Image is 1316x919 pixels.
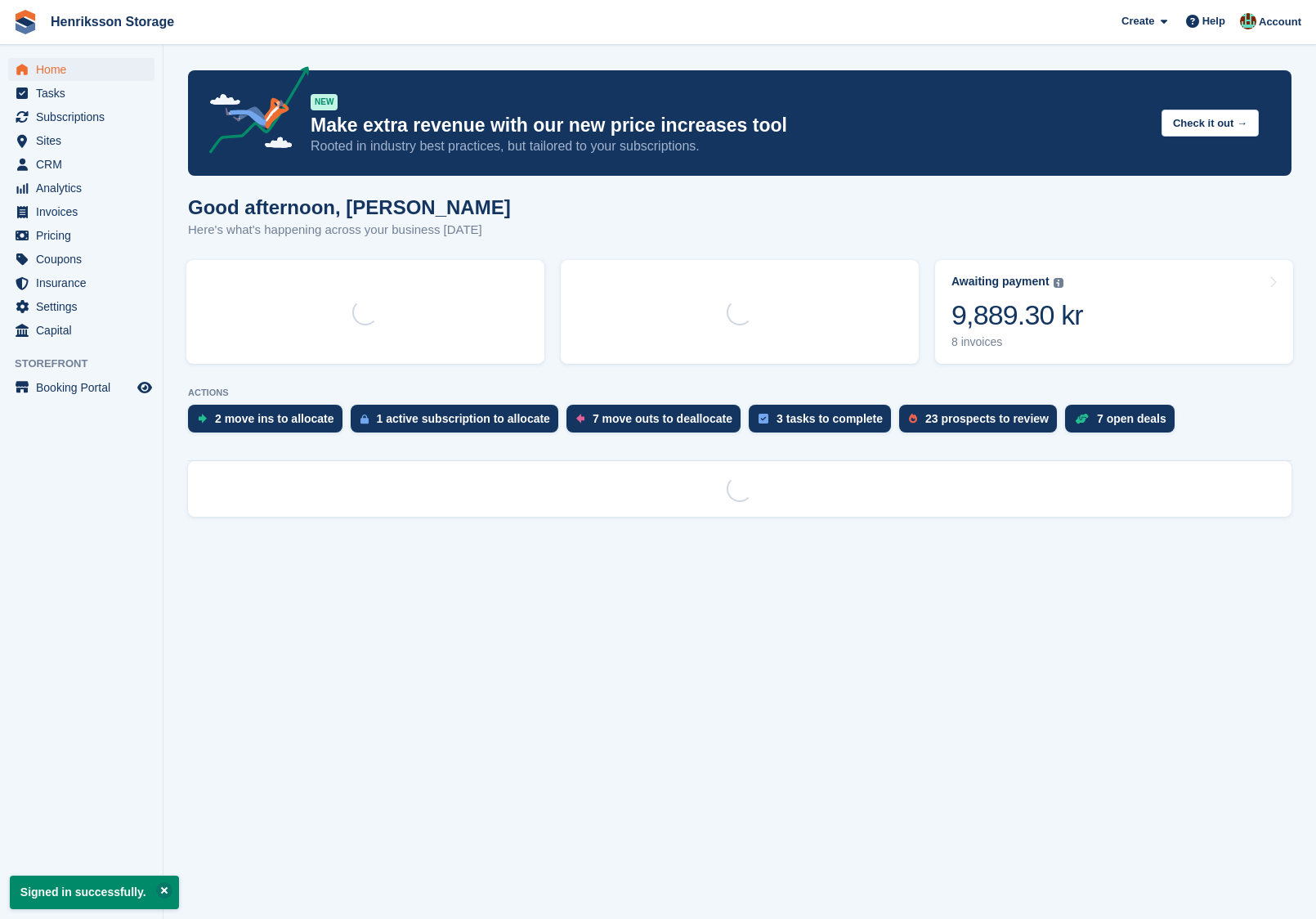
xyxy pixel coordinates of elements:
span: Storefront [15,356,163,372]
span: Sites [36,129,134,152]
a: menu [8,248,154,271]
span: Account [1259,14,1301,30]
span: Booking Portal [36,376,134,399]
span: Insurance [36,271,134,294]
button: Check it out → [1162,110,1259,137]
div: 9,889.30 kr [951,298,1083,332]
img: stora-icon-8386f47178a22dfd0bd8f6a31ec36ba5ce8667c1dd55bd0f319d3a0aa187defe.svg [13,10,38,34]
span: Help [1202,13,1225,29]
img: prospect-51fa495bee0391a8d652442698ab0144808aea92771e9ea1ae160a38d050c398.svg [909,414,917,424]
a: 7 open deals [1065,405,1183,441]
a: menu [8,105,154,128]
img: move_ins_to_allocate_icon-fdf77a2bb77ea45bf5b3d319d69a93e2d87916cf1d5bf7949dd705db3b84f3ca.svg [198,414,207,424]
a: 1 active subscription to allocate [351,405,566,441]
a: menu [8,319,154,342]
span: Tasks [36,82,134,105]
span: CRM [36,153,134,176]
a: menu [8,153,154,176]
a: menu [8,376,154,399]
a: menu [8,271,154,294]
img: move_outs_to_deallocate_icon-f764333ba52eb49d3ac5e1228854f67142a1ed5810a6f6cc68b1a99e826820c5.svg [576,414,584,424]
p: Make extra revenue with our new price increases tool [311,114,1148,137]
a: 7 move outs to deallocate [566,405,749,441]
p: Here's what's happening across your business [DATE] [188,221,511,240]
span: Analytics [36,177,134,199]
a: menu [8,295,154,318]
span: Invoices [36,200,134,223]
a: menu [8,129,154,152]
a: menu [8,177,154,199]
a: 2 move ins to allocate [188,405,351,441]
a: 23 prospects to review [899,405,1065,441]
span: Coupons [36,248,134,271]
a: 3 tasks to complete [749,405,899,441]
div: 8 invoices [951,335,1083,349]
a: Preview store [135,378,154,397]
div: 1 active subscription to allocate [377,412,550,425]
img: task-75834270c22a3079a89374b754ae025e5fb1db73e45f91037f5363f120a921f8.svg [759,414,768,424]
div: NEW [311,94,338,110]
span: Home [36,58,134,81]
span: Capital [36,319,134,342]
a: menu [8,82,154,105]
h1: Good afternoon, [PERSON_NAME] [188,196,511,218]
img: price-adjustments-announcement-icon-8257ccfd72463d97f412b2fc003d46551f7dbcb40ab6d574587a9cd5c0d94... [195,66,310,159]
a: menu [8,200,154,223]
div: 7 open deals [1097,412,1166,425]
span: Pricing [36,224,134,247]
div: 3 tasks to complete [777,412,883,425]
a: Awaiting payment 9,889.30 kr 8 invoices [935,260,1293,364]
span: Subscriptions [36,105,134,128]
p: Rooted in industry best practices, but tailored to your subscriptions. [311,137,1148,155]
div: 23 prospects to review [925,412,1049,425]
div: 2 move ins to allocate [215,412,334,425]
img: Isak Martinelle [1240,13,1256,29]
div: 7 move outs to deallocate [593,412,732,425]
img: active_subscription_to_allocate_icon-d502201f5373d7db506a760aba3b589e785aa758c864c3986d89f69b8ff3... [360,414,369,424]
p: ACTIONS [188,388,1291,398]
p: Signed in successfully. [10,876,179,909]
img: icon-info-grey-7440780725fd019a000dd9b08b2336e03edf1995a4989e88bcd33f0948082b44.svg [1054,278,1063,288]
span: Settings [36,295,134,318]
div: Awaiting payment [951,275,1050,289]
a: Henriksson Storage [44,8,181,35]
a: menu [8,224,154,247]
img: deal-1b604bf984904fb50ccaf53a9ad4b4a5d6e5aea283cecdc64d6e3604feb123c2.svg [1075,413,1089,424]
a: menu [8,58,154,81]
span: Create [1121,13,1154,29]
